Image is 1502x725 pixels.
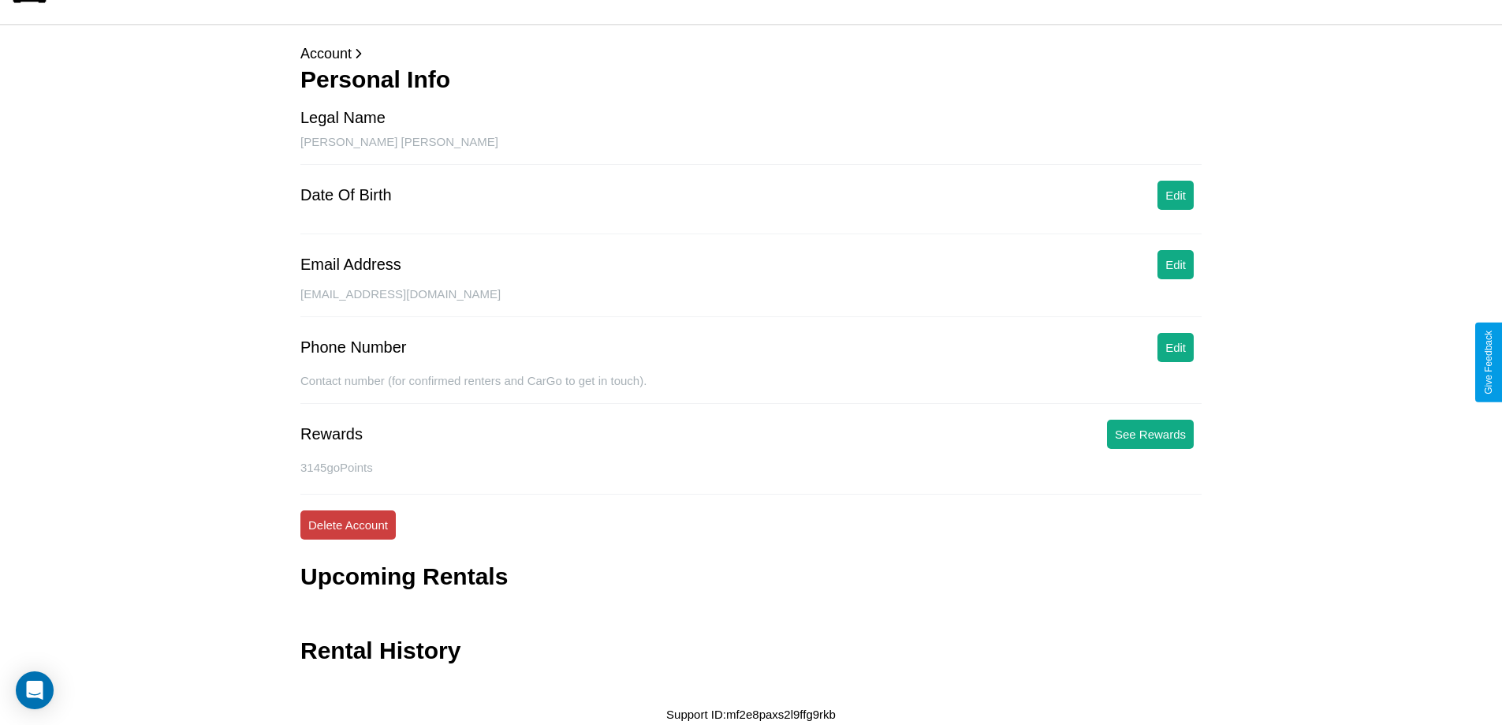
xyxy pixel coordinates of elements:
[300,41,1202,66] p: Account
[1157,250,1194,279] button: Edit
[300,425,363,443] div: Rewards
[300,457,1202,478] p: 3145 goPoints
[300,374,1202,404] div: Contact number (for confirmed renters and CarGo to get in touch).
[300,338,407,357] div: Phone Number
[300,287,1202,317] div: [EMAIL_ADDRESS][DOMAIN_NAME]
[300,66,1202,93] h3: Personal Info
[1157,333,1194,362] button: Edit
[300,135,1202,165] div: [PERSON_NAME] [PERSON_NAME]
[300,256,401,274] div: Email Address
[16,671,54,709] div: Open Intercom Messenger
[1157,181,1194,210] button: Edit
[300,563,508,590] h3: Upcoming Rentals
[666,704,836,725] p: Support ID: mf2e8paxs2l9ffg9rkb
[300,109,386,127] div: Legal Name
[1483,331,1494,394] div: Give Feedback
[1107,420,1194,449] button: See Rewards
[300,186,392,204] div: Date Of Birth
[300,637,460,664] h3: Rental History
[300,510,396,540] button: Delete Account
